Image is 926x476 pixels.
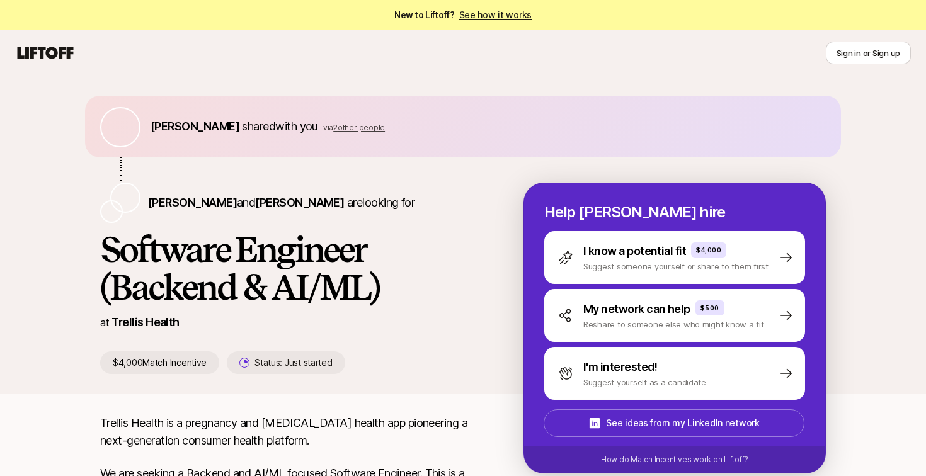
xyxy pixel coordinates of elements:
[826,42,911,64] button: Sign in or Sign up
[333,123,385,132] span: 2 other people
[583,358,658,376] p: I'm interested!
[285,357,333,368] span: Just started
[148,196,237,209] span: [PERSON_NAME]
[100,351,219,374] p: $4,000 Match Incentive
[111,315,179,329] a: Trellis Health
[606,416,759,431] p: See ideas from my LinkedIn network
[151,120,239,133] span: [PERSON_NAME]
[255,196,344,209] span: [PERSON_NAME]
[583,318,764,331] p: Reshare to someone else who might know a fit
[700,303,719,313] p: $500
[583,300,690,318] p: My network can help
[237,196,344,209] span: and
[100,414,483,450] p: Trellis Health is a pregnancy and [MEDICAL_DATA] health app pioneering a next-generation consumer...
[583,376,706,388] p: Suggest yourself as a candidate
[323,123,333,132] span: via
[254,355,332,370] p: Status:
[148,194,414,212] p: are looking for
[601,454,748,465] p: How do Match Incentives work on Liftoff?
[544,409,804,437] button: See ideas from my LinkedIn network
[583,260,769,273] p: Suggest someone yourself or share to them first
[583,242,686,260] p: I know a potential fit
[275,120,318,133] span: with you
[100,230,483,306] h1: Software Engineer (Backend & AI/ML)
[100,314,109,331] p: at
[151,118,385,135] p: shared
[696,245,721,255] p: $4,000
[544,203,805,221] p: Help [PERSON_NAME] hire
[394,8,532,23] span: New to Liftoff?
[459,9,532,20] a: See how it works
